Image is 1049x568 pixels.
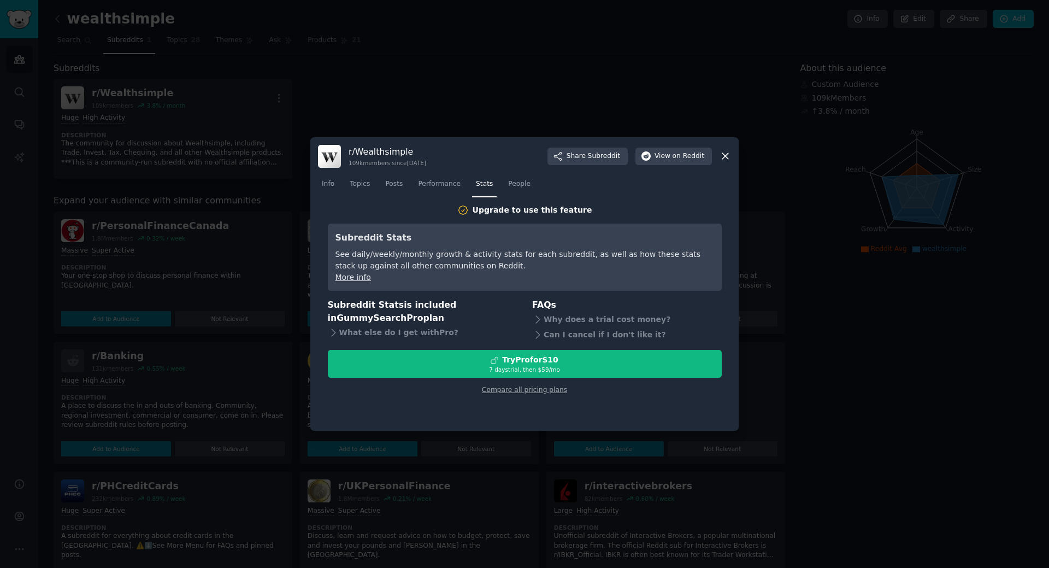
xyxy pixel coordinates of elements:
button: ShareSubreddit [547,148,628,165]
a: People [504,175,534,198]
div: See daily/weekly/monthly growth & activity stats for each subreddit, as well as how these stats s... [335,249,714,272]
span: GummySearch Pro [337,313,423,323]
div: What else do I get with Pro ? [328,325,517,341]
span: Topics [350,179,370,189]
span: Subreddit [588,151,620,161]
a: More info [335,273,371,282]
a: Performance [414,175,464,198]
a: Posts [381,175,406,198]
h3: Subreddit Stats [335,231,714,245]
img: Wealthsimple [318,145,341,168]
a: Compare all pricing plans [482,386,567,394]
span: View [655,151,704,161]
h3: FAQs [532,298,722,312]
h3: r/ Wealthsimple [349,146,426,157]
div: 109k members since [DATE] [349,159,426,167]
button: Viewon Reddit [635,148,712,165]
div: Try Pro for $10 [502,354,558,366]
span: Share [567,151,620,161]
a: Topics [346,175,374,198]
div: 7 days trial, then $ 59 /mo [328,366,721,373]
span: Posts [385,179,403,189]
span: People [508,179,531,189]
div: Can I cancel if I don't like it? [532,327,722,342]
a: Stats [472,175,497,198]
span: Performance [418,179,461,189]
button: TryProfor$107 daystrial, then $59/mo [328,350,722,378]
h3: Subreddit Stats is included in plan [328,298,517,325]
div: Upgrade to use this feature [473,204,592,216]
span: Stats [476,179,493,189]
a: Info [318,175,338,198]
span: Info [322,179,334,189]
div: Why does a trial cost money? [532,312,722,327]
span: on Reddit [673,151,704,161]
